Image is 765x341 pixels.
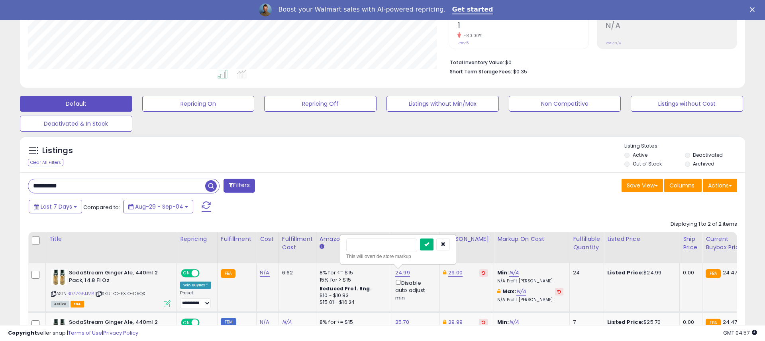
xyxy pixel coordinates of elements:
b: Listed Price: [607,269,643,276]
button: Last 7 Days [29,200,82,213]
b: Min: [497,269,509,276]
div: $15.01 - $16.24 [320,299,386,306]
button: Repricing Off [264,96,377,112]
label: Active [633,152,647,158]
small: FBA [706,269,720,278]
div: Clear All Filters [28,159,63,166]
span: | SKU: KC-EXJO-D5QX [95,290,145,297]
div: 15% for > $15 [320,276,386,284]
span: 2025-09-12 04:57 GMT [723,329,757,337]
button: Deactivated & In Stock [20,116,132,132]
div: Disable auto adjust min [395,278,433,302]
p: N/A Profit [PERSON_NAME] [497,297,563,303]
div: 8% for <= $15 [320,269,386,276]
button: Listings without Cost [631,96,743,112]
div: seller snap | | [8,329,138,337]
span: 24.47 [723,269,738,276]
div: Listed Price [607,235,676,243]
b: Short Term Storage Fees: [450,68,512,75]
div: Fulfillable Quantity [573,235,600,252]
p: Listing States: [624,142,745,150]
div: $10 - $10.83 [320,292,386,299]
img: 51N5hoq9-SL._SL40_.jpg [51,269,67,285]
span: FBA [71,301,84,307]
a: Get started [452,6,493,14]
div: Displaying 1 to 2 of 2 items [671,221,737,228]
h2: N/A [606,21,737,32]
div: Repricing [180,235,214,243]
span: $0.35 [513,68,527,75]
div: This will override store markup [346,252,450,260]
div: Fulfillment [221,235,253,243]
div: Markup on Cost [497,235,566,243]
button: Default [20,96,132,112]
div: Boost your Walmart sales with AI-powered repricing. [278,6,445,14]
button: Columns [664,179,702,192]
small: FBA [221,269,235,278]
span: Aug-29 - Sep-04 [135,203,183,211]
div: [PERSON_NAME] [443,235,490,243]
li: $0 [450,57,731,67]
button: Non Competitive [509,96,621,112]
span: OFF [198,270,211,277]
button: Actions [703,179,737,192]
a: N/A [509,269,519,277]
div: Ship Price [683,235,699,252]
div: Current Buybox Price [706,235,747,252]
div: Win BuyBox * [180,282,211,289]
span: All listings currently available for purchase on Amazon [51,301,69,307]
h2: 1 [457,21,588,32]
div: ASIN: [51,269,171,306]
p: N/A Profit [PERSON_NAME] [497,278,563,284]
a: 24.99 [395,269,410,277]
small: Prev: 5 [457,41,469,45]
th: The percentage added to the cost of goods (COGS) that forms the calculator for Min & Max prices. [494,232,570,263]
button: Repricing On [142,96,255,112]
span: ON [182,270,192,277]
a: Privacy Policy [103,329,138,337]
small: Amazon Fees. [320,243,324,250]
label: Archived [693,160,714,167]
div: 0.00 [683,269,696,276]
small: Prev: N/A [606,41,621,45]
b: Max: [502,288,516,295]
a: B07ZGFJJVR [67,290,94,297]
b: Total Inventory Value: [450,59,504,66]
a: Terms of Use [68,329,102,337]
small: -80.00% [461,33,483,39]
button: Filters [224,179,255,193]
div: Amazon Fees [320,235,388,243]
button: Listings without Min/Max [386,96,499,112]
button: Aug-29 - Sep-04 [123,200,193,213]
b: SodaStream Ginger Ale, 440ml 2 Pack, 14.8 Fl Oz [69,269,166,286]
div: Cost [260,235,275,243]
h5: Listings [42,145,73,156]
img: Profile image for Adrian [259,4,272,16]
div: Preset: [180,290,211,308]
span: Last 7 Days [41,203,72,211]
label: Deactivated [693,152,723,158]
div: Title [49,235,173,243]
div: $24.99 [607,269,673,276]
span: Compared to: [83,203,120,211]
strong: Copyright [8,329,37,337]
b: Reduced Prof. Rng. [320,285,372,292]
div: Close [750,7,758,12]
span: Columns [669,181,694,189]
a: N/A [260,269,269,277]
div: Fulfillment Cost [282,235,313,252]
label: Out of Stock [633,160,662,167]
button: Save View [622,179,663,192]
a: N/A [516,288,526,296]
div: 6.62 [282,269,310,276]
div: 24 [573,269,598,276]
a: 29.00 [448,269,463,277]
